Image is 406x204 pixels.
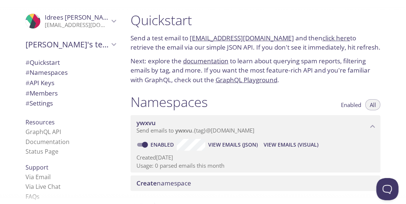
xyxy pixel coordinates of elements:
[45,13,115,21] span: Idrees [PERSON_NAME]
[175,127,192,134] span: ywxvu
[190,34,294,42] a: [EMAIL_ADDRESS][DOMAIN_NAME]
[205,139,261,151] button: View Emails (JSON)
[20,57,122,68] div: Quickstart
[322,34,350,42] a: click here
[376,178,399,200] iframe: Help Scout Beacon - Open
[131,33,380,52] p: Send a test email to and then to retrieve the email via our simple JSON API. If you don't see it ...
[26,58,30,67] span: #
[136,118,156,127] span: ywxvu
[26,128,61,136] a: GraphQL API
[131,12,380,29] h1: Quickstart
[136,179,191,187] span: namespace
[26,89,58,97] span: Members
[20,9,122,33] div: Idrees AliKhan
[20,78,122,88] div: API Keys
[131,115,380,138] div: ywxvu namespace
[26,183,61,191] a: Via Live Chat
[20,98,122,108] div: Team Settings
[26,163,48,171] span: Support
[26,68,30,77] span: #
[131,94,208,110] h1: Namespaces
[26,39,109,50] span: [PERSON_NAME]'s team
[26,138,70,146] a: Documentation
[20,35,122,54] div: Idrees's team
[26,99,30,107] span: #
[26,147,58,155] a: Status Page
[26,173,51,181] a: Via Email
[131,175,380,191] div: Create namespace
[136,154,375,161] p: Created [DATE]
[26,68,68,77] span: Namespaces
[208,140,258,149] span: View Emails (JSON)
[26,78,54,87] span: API Keys
[26,78,30,87] span: #
[136,162,375,170] p: Usage: 0 parsed emails this month
[26,99,53,107] span: Settings
[149,141,177,148] a: Enabled
[216,76,277,84] a: GraphQL Playground
[131,56,380,85] p: Next: explore the to learn about querying spam reports, filtering emails by tag, and more. If you...
[45,21,109,29] p: [EMAIL_ADDRESS][DOMAIN_NAME]
[26,118,55,126] span: Resources
[26,89,30,97] span: #
[336,99,366,110] button: Enabled
[136,179,157,187] span: Create
[365,99,380,110] button: All
[20,67,122,78] div: Namespaces
[183,57,229,65] a: documentation
[20,88,122,98] div: Members
[264,140,318,149] span: View Emails (Visual)
[26,58,60,67] span: Quickstart
[261,139,321,151] button: View Emails (Visual)
[136,127,254,134] span: Send emails to . {tag} @[DOMAIN_NAME]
